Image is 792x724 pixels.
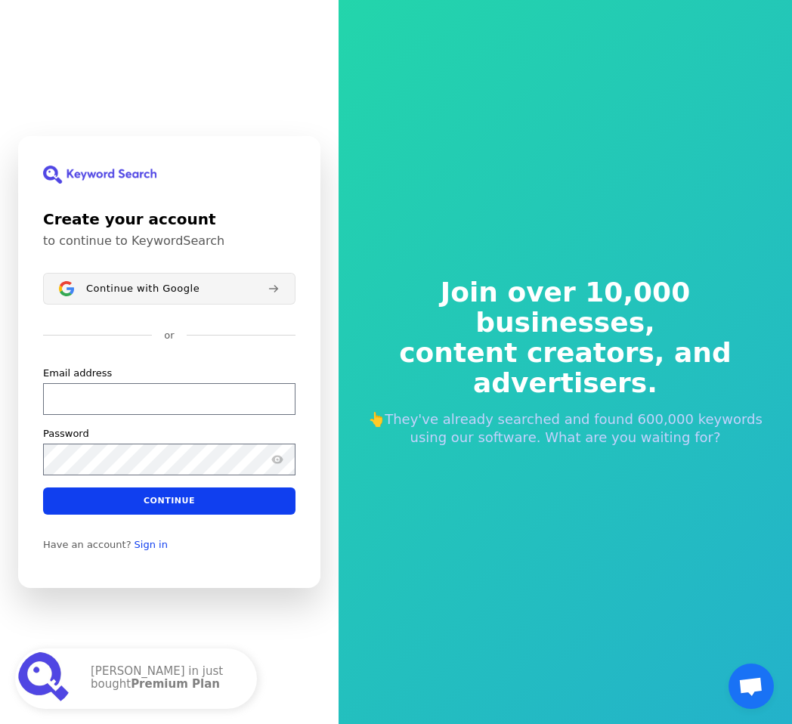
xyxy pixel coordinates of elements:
strong: Premium Plan [131,677,220,691]
button: Show password [268,450,286,469]
img: Premium Plan [18,651,73,706]
p: [PERSON_NAME] in just bought [91,665,242,692]
h1: Create your account [43,208,295,231]
span: Have an account? [43,539,131,551]
p: or [164,329,174,342]
p: 👆They've already searched and found 600,000 keywords using our software. What are you waiting for? [363,410,768,447]
span: content creators, and advertisers. [363,338,768,398]
button: Continue [43,487,295,515]
label: Password [43,427,89,441]
span: Join over 10,000 businesses, [363,277,768,338]
span: Continue with Google [86,283,200,295]
img: KeywordSearch [43,166,156,184]
button: Sign in with GoogleContinue with Google [43,273,295,305]
a: Open chat [729,664,774,709]
p: to continue to KeywordSearch [43,234,295,249]
img: Sign in with Google [59,281,74,296]
label: Email address [43,367,112,380]
a: Sign in [135,539,168,551]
